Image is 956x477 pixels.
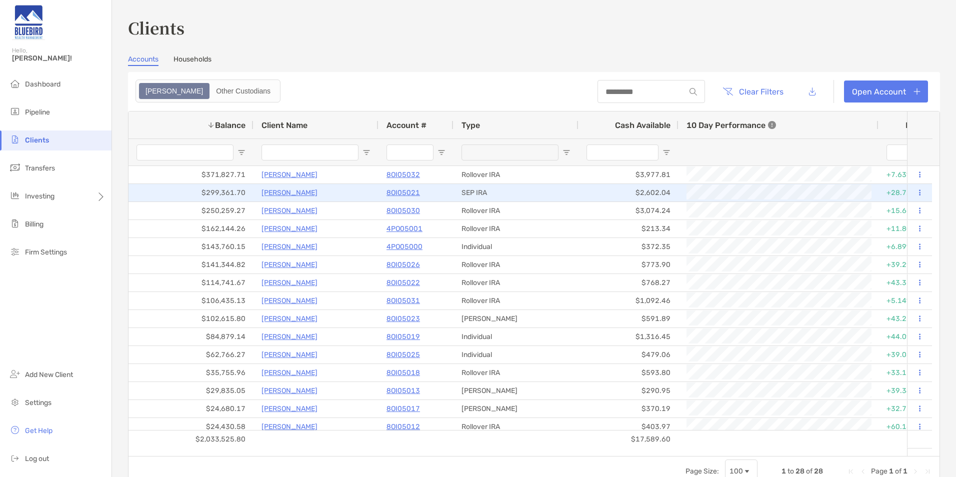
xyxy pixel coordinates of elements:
div: $35,755.96 [128,364,253,381]
span: Dashboard [25,80,60,88]
p: [PERSON_NAME] [261,330,317,343]
img: get-help icon [9,424,21,436]
div: $62,766.27 [128,346,253,363]
div: +7.63% [886,166,930,183]
div: +43.22% [886,310,930,327]
span: 28 [795,467,804,475]
span: Account # [386,120,426,130]
a: 4PO05001 [386,222,422,235]
span: Page [871,467,887,475]
p: [PERSON_NAME] [261,222,317,235]
div: [PERSON_NAME] [453,382,578,399]
a: [PERSON_NAME] [261,402,317,415]
img: billing icon [9,217,21,229]
img: logout icon [9,452,21,464]
a: [PERSON_NAME] [261,366,317,379]
div: Zoe [140,84,208,98]
img: settings icon [9,396,21,408]
a: 8OI05018 [386,366,420,379]
a: [PERSON_NAME] [261,258,317,271]
div: +39.29% [886,256,930,273]
div: $106,435.13 [128,292,253,309]
span: 28 [814,467,823,475]
div: +15.66% [886,202,930,219]
div: +6.89% [886,238,930,255]
img: input icon [689,88,697,95]
p: [PERSON_NAME] [261,204,317,217]
p: 8OI05026 [386,258,420,271]
div: $768.27 [578,274,678,291]
button: Open Filter Menu [437,148,445,156]
div: +60.16% [886,418,930,435]
input: Client Name Filter Input [261,144,358,160]
div: $250,259.27 [128,202,253,219]
p: 8OI05025 [386,348,420,361]
div: $773.90 [578,256,678,273]
div: $372.35 [578,238,678,255]
a: [PERSON_NAME] [261,312,317,325]
a: [PERSON_NAME] [261,186,317,199]
a: 8OI05012 [386,420,420,433]
a: [PERSON_NAME] [261,168,317,181]
div: Individual [453,238,578,255]
div: [PERSON_NAME] [453,310,578,327]
button: Open Filter Menu [362,148,370,156]
div: +33.11% [886,364,930,381]
p: 8OI05017 [386,402,420,415]
img: firm-settings icon [9,245,21,257]
span: Client Name [261,120,307,130]
a: 8OI05030 [386,204,420,217]
div: $143,760.15 [128,238,253,255]
div: $84,879.14 [128,328,253,345]
a: 8OI05021 [386,186,420,199]
a: 8OI05023 [386,312,420,325]
a: 8OI05019 [386,330,420,343]
div: $1,316.45 [578,328,678,345]
a: [PERSON_NAME] [261,420,317,433]
div: $370.19 [578,400,678,417]
div: $114,741.67 [128,274,253,291]
img: transfers icon [9,161,21,173]
a: [PERSON_NAME] [261,348,317,361]
div: Previous Page [859,467,867,475]
span: 1 [889,467,893,475]
div: Page Size: [685,467,719,475]
p: [PERSON_NAME] [261,294,317,307]
div: +11.80% [886,220,930,237]
div: $24,680.17 [128,400,253,417]
span: Pipeline [25,108,50,116]
div: ITD [905,120,930,130]
div: $141,344.82 [128,256,253,273]
button: Open Filter Menu [237,148,245,156]
span: 1 [903,467,907,475]
a: Accounts [128,55,158,66]
div: Rollover IRA [453,274,578,291]
span: Clients [25,136,49,144]
div: Rollover IRA [453,166,578,183]
p: [PERSON_NAME] [261,276,317,289]
img: investing icon [9,189,21,201]
span: Get Help [25,426,52,435]
p: 4PO05000 [386,240,422,253]
span: Transfers [25,164,55,172]
a: 8OI05031 [386,294,420,307]
span: Balance [215,120,245,130]
input: Cash Available Filter Input [586,144,658,160]
div: $371,827.71 [128,166,253,183]
div: First Page [847,467,855,475]
a: Open Account [844,80,928,102]
div: Last Page [923,467,931,475]
a: [PERSON_NAME] [261,384,317,397]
